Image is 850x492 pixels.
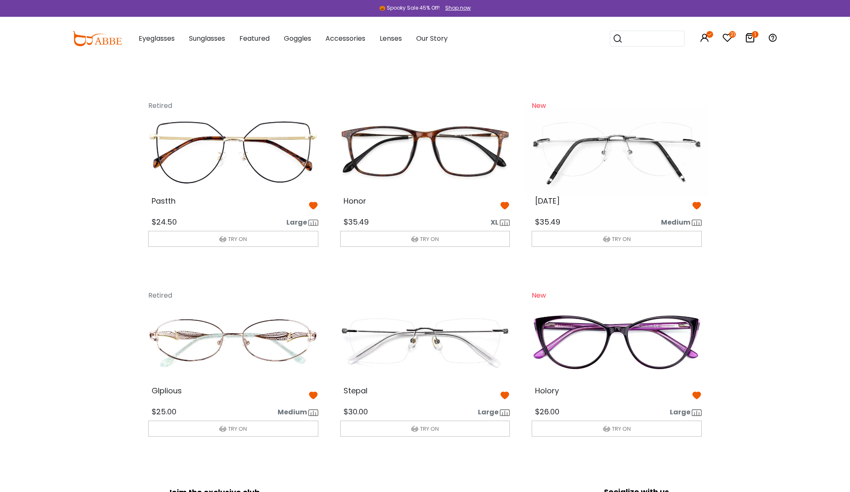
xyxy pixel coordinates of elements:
[692,220,702,226] img: size ruler
[603,236,610,243] img: tryon
[535,196,560,206] span: [DATE]
[148,96,190,119] div: Retired
[416,34,448,43] span: Our Story
[745,34,755,44] a: 1
[532,231,702,247] button: TRY ON
[532,96,574,119] div: New
[228,235,247,243] span: TRY ON
[535,385,559,396] span: Holory
[380,34,402,43] span: Lenses
[411,236,418,243] img: tryon
[532,285,574,309] div: New
[152,385,182,396] span: Glplious
[278,407,307,417] span: Medium
[603,425,610,432] img: tryon
[411,425,418,432] img: tryon
[729,31,736,38] i: 21
[148,231,318,247] button: TRY ON
[344,385,367,396] span: Stepal
[344,196,366,206] span: Honor
[752,31,758,38] i: 1
[535,406,559,417] span: $26.00
[239,34,270,43] span: Featured
[148,421,318,437] button: TRY ON
[152,406,176,417] span: $25.00
[692,409,702,416] img: size ruler
[500,220,510,226] img: size ruler
[152,196,176,206] span: Pastth
[500,409,510,416] img: size ruler
[189,34,225,43] span: Sunglasses
[445,4,471,12] div: Shop now
[340,421,510,437] button: TRY ON
[661,217,690,228] span: Medium
[612,425,631,433] span: TRY ON
[72,31,122,46] img: abbeglasses.com
[325,34,365,43] span: Accessories
[219,236,226,243] img: tryon
[441,4,471,11] a: Shop now
[532,421,702,437] button: TRY ON
[612,235,631,243] span: TRY ON
[340,231,510,247] button: TRY ON
[308,409,318,416] img: size ruler
[379,4,440,12] div: 🎃 Spooky Sale 45% Off!
[670,407,690,417] span: Large
[722,34,732,44] a: 21
[286,217,307,228] span: Large
[420,235,439,243] span: TRY ON
[228,425,247,433] span: TRY ON
[344,217,369,227] span: $35.49
[139,34,175,43] span: Eyeglasses
[308,220,318,226] img: size ruler
[284,34,311,43] span: Goggles
[420,425,439,433] span: TRY ON
[491,217,498,228] span: XL
[535,217,560,227] span: $35.49
[219,425,226,432] img: tryon
[478,407,498,417] span: Large
[344,406,368,417] span: $30.00
[152,217,177,227] span: $24.50
[148,285,190,309] div: Retired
